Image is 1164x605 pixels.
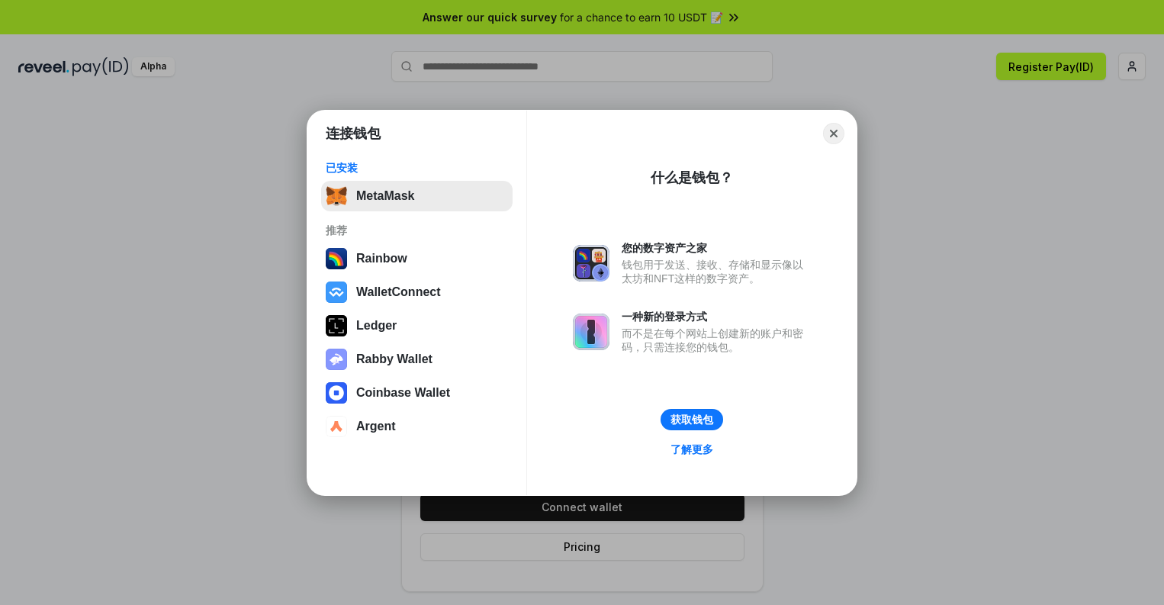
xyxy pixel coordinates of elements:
button: Rainbow [321,243,513,274]
div: 一种新的登录方式 [622,310,811,323]
div: 已安装 [326,161,508,175]
div: 您的数字资产之家 [622,241,811,255]
button: Argent [321,411,513,442]
img: svg+xml,%3Csvg%20width%3D%2228%22%20height%3D%2228%22%20viewBox%3D%220%200%2028%2028%22%20fill%3D... [326,282,347,303]
div: 推荐 [326,224,508,237]
img: svg+xml,%3Csvg%20xmlns%3D%22http%3A%2F%2Fwww.w3.org%2F2000%2Fsvg%22%20width%3D%2228%22%20height%3... [326,315,347,336]
button: Coinbase Wallet [321,378,513,408]
button: Ledger [321,311,513,341]
div: 获取钱包 [670,413,713,426]
div: Rabby Wallet [356,352,432,366]
div: MetaMask [356,189,414,203]
div: WalletConnect [356,285,441,299]
button: 获取钱包 [661,409,723,430]
img: svg+xml,%3Csvg%20xmlns%3D%22http%3A%2F%2Fwww.w3.org%2F2000%2Fsvg%22%20fill%3D%22none%22%20viewBox... [573,245,609,282]
button: WalletConnect [321,277,513,307]
img: svg+xml,%3Csvg%20xmlns%3D%22http%3A%2F%2Fwww.w3.org%2F2000%2Fsvg%22%20fill%3D%22none%22%20viewBox... [326,349,347,370]
div: Argent [356,420,396,433]
div: 了解更多 [670,442,713,456]
button: Close [823,123,844,144]
div: 而不是在每个网站上创建新的账户和密码，只需连接您的钱包。 [622,327,811,354]
img: svg+xml,%3Csvg%20fill%3D%22none%22%20height%3D%2233%22%20viewBox%3D%220%200%2035%2033%22%20width%... [326,185,347,207]
img: svg+xml,%3Csvg%20width%3D%2228%22%20height%3D%2228%22%20viewBox%3D%220%200%2028%2028%22%20fill%3D... [326,416,347,437]
a: 了解更多 [661,439,722,459]
img: svg+xml,%3Csvg%20width%3D%22120%22%20height%3D%22120%22%20viewBox%3D%220%200%20120%20120%22%20fil... [326,248,347,269]
img: svg+xml,%3Csvg%20xmlns%3D%22http%3A%2F%2Fwww.w3.org%2F2000%2Fsvg%22%20fill%3D%22none%22%20viewBox... [573,314,609,350]
img: svg+xml,%3Csvg%20width%3D%2228%22%20height%3D%2228%22%20viewBox%3D%220%200%2028%2028%22%20fill%3D... [326,382,347,404]
div: Rainbow [356,252,407,265]
div: Ledger [356,319,397,333]
button: MetaMask [321,181,513,211]
div: 什么是钱包？ [651,169,733,187]
div: 钱包用于发送、接收、存储和显示像以太坊和NFT这样的数字资产。 [622,258,811,285]
button: Rabby Wallet [321,344,513,375]
h1: 连接钱包 [326,124,381,143]
div: Coinbase Wallet [356,386,450,400]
